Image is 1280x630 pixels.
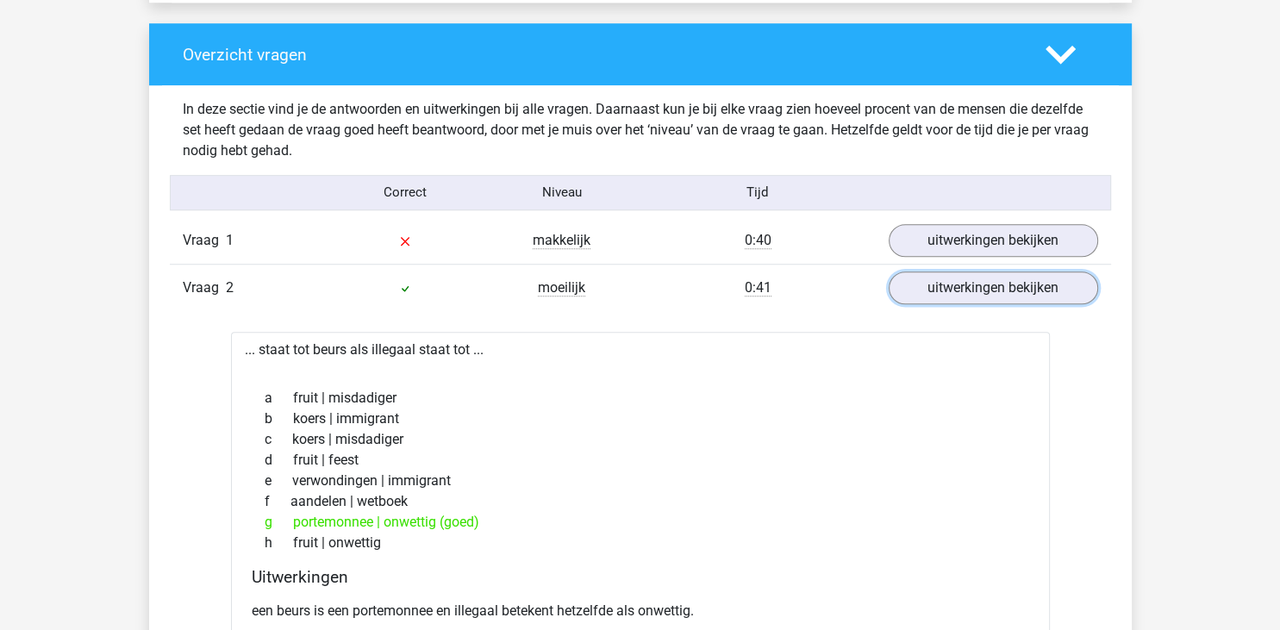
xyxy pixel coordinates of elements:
p: een beurs is een portemonnee en illegaal betekent hetzelfde als onwettig. [252,601,1029,621]
div: Correct [327,183,484,203]
div: Niveau [484,183,640,203]
div: fruit | onwettig [252,533,1029,553]
span: b [265,409,293,429]
span: Vraag [183,230,226,251]
h4: Overzicht vragen [183,45,1020,65]
span: h [265,533,293,553]
div: koers | misdadiger [252,429,1029,450]
span: moeilijk [538,279,585,296]
span: g [265,512,293,533]
span: 2 [226,279,234,296]
span: f [265,491,290,512]
div: verwondingen | immigrant [252,471,1029,491]
div: In deze sectie vind je de antwoorden en uitwerkingen bij alle vragen. Daarnaast kun je bij elke v... [170,99,1111,161]
div: fruit | misdadiger [252,388,1029,409]
span: 1 [226,232,234,248]
span: 0:40 [745,232,771,249]
h4: Uitwerkingen [252,567,1029,587]
a: uitwerkingen bekijken [889,271,1098,304]
span: a [265,388,293,409]
div: aandelen | wetboek [252,491,1029,512]
div: fruit | feest [252,450,1029,471]
div: Tijd [640,183,875,203]
span: Vraag [183,278,226,298]
div: portemonnee | onwettig (goed) [252,512,1029,533]
span: 0:41 [745,279,771,296]
span: makkelijk [533,232,590,249]
span: c [265,429,292,450]
span: e [265,471,292,491]
div: koers | immigrant [252,409,1029,429]
a: uitwerkingen bekijken [889,224,1098,257]
span: d [265,450,293,471]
